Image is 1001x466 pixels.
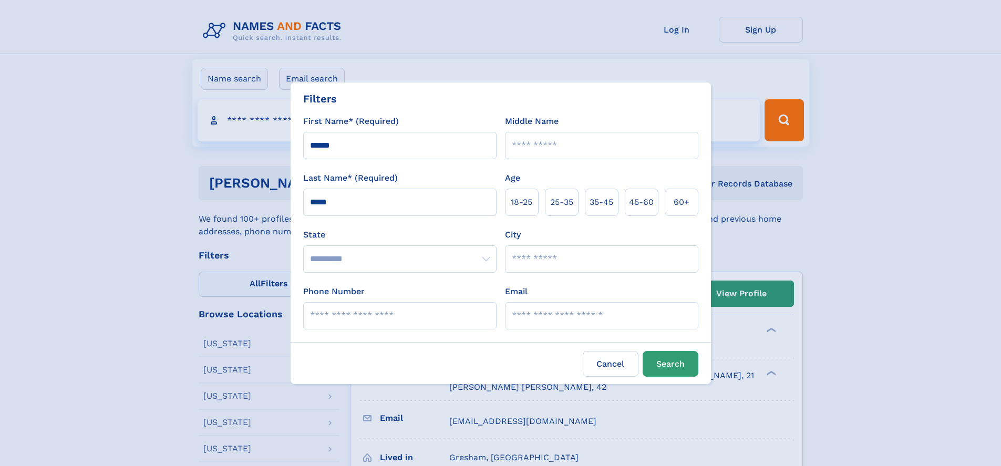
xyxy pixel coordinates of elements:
[643,351,698,377] button: Search
[550,196,573,209] span: 25‑35
[505,229,521,241] label: City
[505,172,520,184] label: Age
[303,172,398,184] label: Last Name* (Required)
[505,285,528,298] label: Email
[505,115,559,128] label: Middle Name
[511,196,532,209] span: 18‑25
[303,115,399,128] label: First Name* (Required)
[629,196,654,209] span: 45‑60
[674,196,689,209] span: 60+
[303,285,365,298] label: Phone Number
[590,196,613,209] span: 35‑45
[583,351,638,377] label: Cancel
[303,229,497,241] label: State
[303,91,337,107] div: Filters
